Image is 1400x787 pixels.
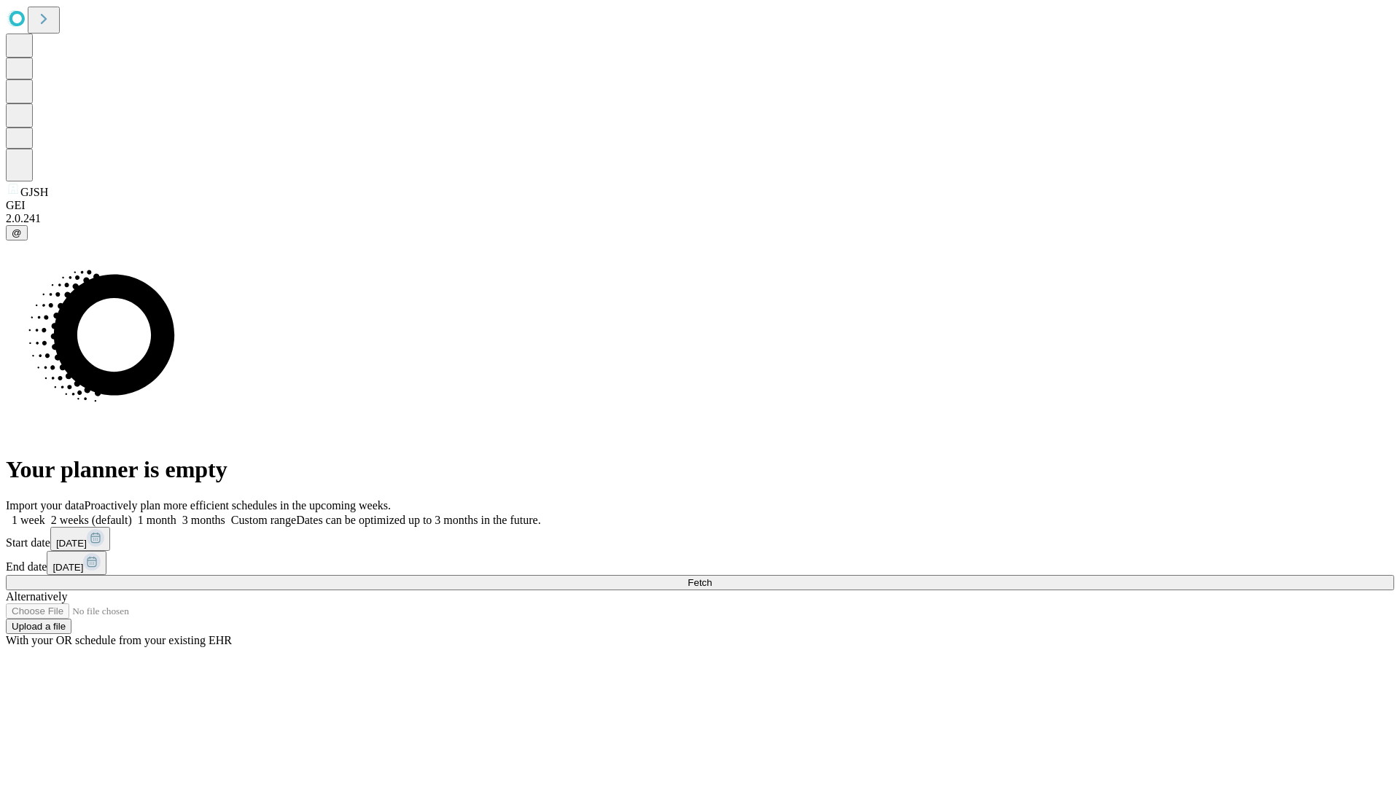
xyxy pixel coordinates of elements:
button: Upload a file [6,619,71,634]
span: 3 months [182,514,225,526]
span: 2 weeks (default) [51,514,132,526]
h1: Your planner is empty [6,456,1394,483]
span: Alternatively [6,590,67,603]
span: GJSH [20,186,48,198]
span: Fetch [688,577,712,588]
span: Custom range [231,514,296,526]
button: [DATE] [47,551,106,575]
span: Dates can be optimized up to 3 months in the future. [296,514,540,526]
div: End date [6,551,1394,575]
span: Proactively plan more efficient schedules in the upcoming weeks. [85,499,391,512]
span: [DATE] [52,562,83,573]
button: Fetch [6,575,1394,590]
div: Start date [6,527,1394,551]
span: 1 week [12,514,45,526]
button: @ [6,225,28,240]
span: @ [12,227,22,238]
span: 1 month [138,514,176,526]
span: [DATE] [56,538,87,549]
div: GEI [6,199,1394,212]
span: With your OR schedule from your existing EHR [6,634,232,646]
span: Import your data [6,499,85,512]
button: [DATE] [50,527,110,551]
div: 2.0.241 [6,212,1394,225]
